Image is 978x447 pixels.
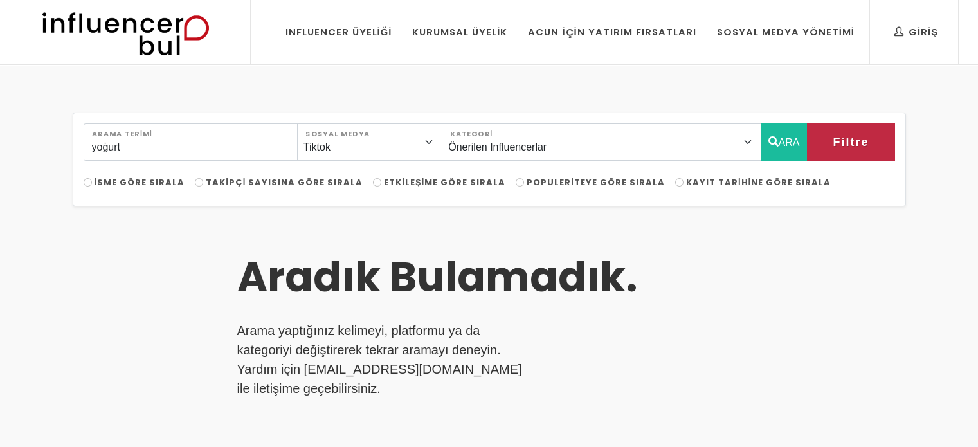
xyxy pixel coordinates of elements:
button: ARA [761,123,808,161]
span: Takipçi Sayısına Göre Sırala [206,176,363,188]
input: Etkileşime Göre Sırala [373,178,381,187]
span: Filtre [833,131,869,153]
input: Populeriteye Göre Sırala [516,178,524,187]
input: İsme Göre Sırala [84,178,92,187]
p: Arama yaptığınız kelimeyi, platformu ya da kategoriyi değiştirerek tekrar aramayı deneyin. Yardım... [237,321,529,398]
h3: Aradık Bulamadık. [237,253,722,302]
div: Influencer Üyeliği [285,25,392,39]
span: Etkileşime Göre Sırala [384,176,505,188]
button: Filtre [807,123,894,161]
input: Search.. [84,123,298,161]
div: Giriş [894,25,938,39]
input: Kayıt Tarihine Göre Sırala [675,178,684,187]
div: Acun İçin Yatırım Fırsatları [528,25,696,39]
input: Takipçi Sayısına Göre Sırala [195,178,203,187]
span: Kayıt Tarihine Göre Sırala [686,176,831,188]
span: İsme Göre Sırala [95,176,185,188]
div: Sosyal Medya Yönetimi [717,25,855,39]
span: Populeriteye Göre Sırala [527,176,665,188]
div: Kurumsal Üyelik [412,25,507,39]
